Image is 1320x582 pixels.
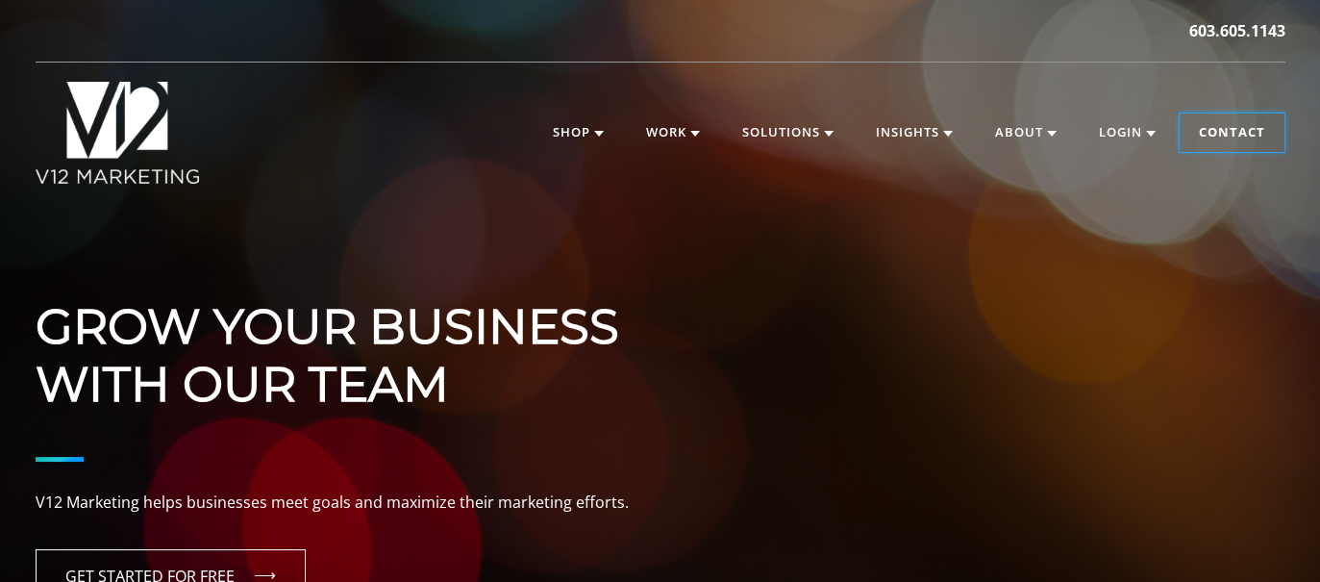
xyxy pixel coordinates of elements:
a: Insights [857,114,972,152]
a: 603.605.1143 [1189,19,1285,42]
a: About [976,114,1076,152]
a: Work [627,114,719,152]
a: Solutions [723,114,853,152]
p: V12 Marketing helps businesses meet goals and maximize their marketing efforts. [36,491,1285,516]
a: Shop [534,114,623,152]
img: V12 MARKETING Logo New Hampshire Marketing Agency [36,82,200,184]
a: Contact [1180,114,1284,152]
iframe: Chat Widget [1224,490,1320,582]
h1: Grow Your Business With Our Team [36,240,1285,414]
a: Login [1080,114,1175,152]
